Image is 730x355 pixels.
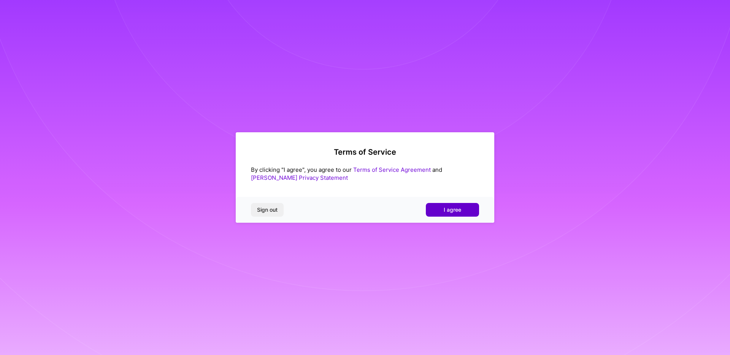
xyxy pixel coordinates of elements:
[353,166,431,173] a: Terms of Service Agreement
[251,166,479,182] div: By clicking "I agree", you agree to our and
[257,206,278,214] span: Sign out
[251,147,479,157] h2: Terms of Service
[251,203,284,217] button: Sign out
[426,203,479,217] button: I agree
[251,174,348,181] a: [PERSON_NAME] Privacy Statement
[444,206,461,214] span: I agree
